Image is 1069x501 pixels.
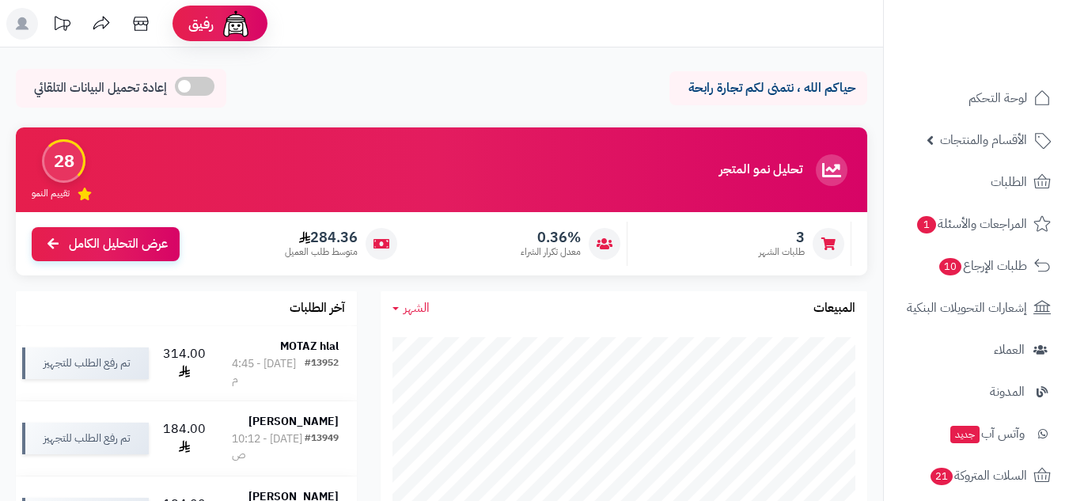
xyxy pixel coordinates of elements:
[280,338,339,355] strong: MOTAZ hlal
[521,245,581,259] span: معدل تكرار الشراء
[32,187,70,200] span: تقييم النمو
[917,216,936,233] span: 1
[34,79,167,97] span: إعادة تحميل البيانات التلقائي
[69,235,168,253] span: عرض التحليل الكامل
[938,255,1027,277] span: طلبات الإرجاع
[893,457,1060,495] a: السلات المتروكة21
[232,431,305,463] div: [DATE] - 10:12 ص
[155,326,214,400] td: 314.00
[990,381,1025,403] span: المدونة
[42,8,82,44] a: تحديثات المنصة
[188,14,214,33] span: رفيق
[893,163,1060,201] a: الطلبات
[893,331,1060,369] a: العملاء
[915,213,1027,235] span: المراجعات والأسئلة
[961,42,1054,75] img: logo-2.png
[893,205,1060,243] a: المراجعات والأسئلة1
[929,465,1027,487] span: السلات المتروكة
[969,87,1027,109] span: لوحة التحكم
[285,229,358,246] span: 284.36
[893,247,1060,285] a: طلبات الإرجاع10
[32,227,180,261] a: عرض التحليل الكامل
[155,401,214,476] td: 184.00
[759,245,805,259] span: طلبات الشهر
[521,229,581,246] span: 0.36%
[893,415,1060,453] a: وآتس آبجديد
[950,426,980,443] span: جديد
[232,356,305,388] div: [DATE] - 4:45 م
[305,431,339,463] div: #13949
[893,373,1060,411] a: المدونة
[22,423,149,454] div: تم رفع الطلب للتجهيز
[949,423,1025,445] span: وآتس آب
[813,302,855,316] h3: المبيعات
[220,8,252,40] img: ai-face.png
[248,413,339,430] strong: [PERSON_NAME]
[392,299,430,317] a: الشهر
[290,302,345,316] h3: آخر الطلبات
[939,258,961,275] span: 10
[940,129,1027,151] span: الأقسام والمنتجات
[22,347,149,379] div: تم رفع الطلب للتجهيز
[893,79,1060,117] a: لوحة التحكم
[285,245,358,259] span: متوسط طلب العميل
[759,229,805,246] span: 3
[931,468,953,485] span: 21
[907,297,1027,319] span: إشعارات التحويلات البنكية
[404,298,430,317] span: الشهر
[305,356,339,388] div: #13952
[719,163,802,177] h3: تحليل نمو المتجر
[994,339,1025,361] span: العملاء
[991,171,1027,193] span: الطلبات
[893,289,1060,327] a: إشعارات التحويلات البنكية
[681,79,855,97] p: حياكم الله ، نتمنى لكم تجارة رابحة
